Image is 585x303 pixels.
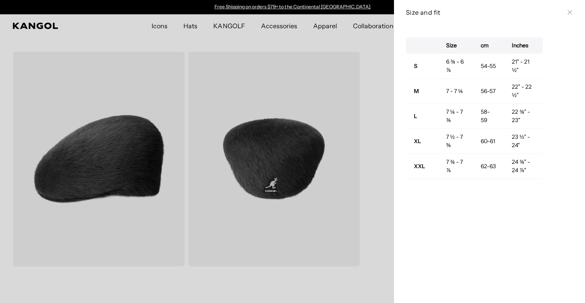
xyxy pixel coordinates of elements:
strong: S [414,62,417,70]
td: 62-63 [473,154,504,179]
td: 7 ½ - 7 ⅝ [438,129,473,154]
td: 60-61 [473,129,504,154]
td: 7 ¾ - 7 ⅞ [438,154,473,179]
td: 22 ¾" - 23" [504,104,543,129]
td: 24 ⅜" - 24 ⅞" [504,154,543,179]
th: Inches [504,37,543,54]
td: 54-55 [473,54,504,79]
td: 7 ¼ - 7 ⅜ [438,104,473,129]
th: cm [473,37,504,54]
td: 6 ¾ - 6 ⅞ [438,54,473,79]
td: 21" - 21 ½" [504,54,543,79]
strong: XL [414,138,421,145]
strong: XXL [414,163,425,170]
th: Size [438,37,473,54]
td: 7 - 7 ⅛ [438,79,473,104]
td: 58-59 [473,104,504,129]
td: 22" - 22 ½" [504,79,543,104]
strong: M [414,87,419,95]
td: 56-57 [473,79,504,104]
td: 23 ½" - 24" [504,129,543,154]
strong: L [414,113,417,120]
h3: Size and fit [406,8,564,17]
